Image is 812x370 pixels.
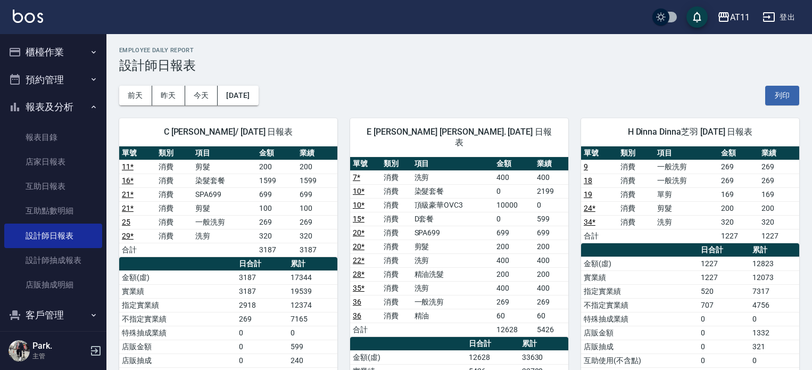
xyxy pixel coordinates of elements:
td: 洗剪 [654,215,718,229]
td: 特殊抽成業績 [119,326,236,340]
td: 合計 [119,243,156,257]
td: 指定實業績 [119,298,236,312]
td: 合計 [581,229,618,243]
td: 實業績 [119,284,236,298]
th: 金額 [256,146,297,160]
td: 3187 [236,270,288,284]
td: 17344 [288,270,337,284]
a: 報表目錄 [4,125,102,150]
td: 金額(虛) [119,270,236,284]
td: 400 [494,170,534,184]
td: 400 [534,253,568,267]
th: 日合計 [466,337,519,351]
button: 員工及薪資 [4,329,102,357]
a: 互助日報表 [4,174,102,199]
td: 269 [256,215,297,229]
td: 消費 [156,160,193,174]
td: 1599 [297,174,337,187]
td: 染髮套餐 [412,184,494,198]
td: 染髮套餐 [193,174,256,187]
button: 登出 [758,7,799,27]
td: 100 [297,201,337,215]
td: 精油洗髮 [412,267,494,281]
td: 269 [759,174,799,187]
td: 699 [297,187,337,201]
td: 金額(虛) [350,350,466,364]
td: 消費 [381,281,412,295]
td: 消費 [381,184,412,198]
a: 9 [584,162,588,171]
a: 設計師日報表 [4,224,102,248]
td: 320 [759,215,799,229]
td: 7165 [288,312,337,326]
td: 1227 [759,229,799,243]
td: 消費 [618,215,654,229]
td: 0 [750,353,799,367]
th: 類別 [381,157,412,171]
td: 一般洗剪 [654,174,718,187]
td: 不指定實業績 [581,298,698,312]
td: 互助使用(不含點) [581,353,698,367]
td: 消費 [381,295,412,309]
td: 400 [534,170,568,184]
td: 消費 [381,253,412,267]
td: 240 [288,353,337,367]
td: 269 [759,160,799,174]
img: Logo [13,10,43,23]
a: 25 [122,218,130,226]
td: 剪髮 [412,240,494,253]
td: 1599 [256,174,297,187]
td: 0 [494,184,534,198]
td: 0 [698,312,750,326]
td: 200 [534,240,568,253]
td: 0 [236,340,288,353]
td: 0 [698,326,750,340]
td: 洗剪 [412,253,494,267]
td: 200 [494,240,534,253]
td: 12073 [750,270,799,284]
td: 520 [698,284,750,298]
td: 實業績 [581,270,698,284]
h3: 設計師日報表 [119,58,799,73]
td: 0 [698,340,750,353]
td: 店販抽成 [119,353,236,367]
button: 櫃檯作業 [4,38,102,66]
td: 400 [534,281,568,295]
td: 200 [534,267,568,281]
th: 類別 [618,146,654,160]
th: 累計 [519,337,568,351]
th: 單號 [119,146,156,160]
td: 0 [534,198,568,212]
td: 0 [494,212,534,226]
table: a dense table [119,146,337,257]
div: AT11 [730,11,750,24]
a: 19 [584,190,592,199]
h2: Employee Daily Report [119,47,799,54]
button: save [686,6,708,28]
td: 消費 [156,215,193,229]
td: 699 [256,187,297,201]
td: 店販金額 [119,340,236,353]
td: 頂級豪華OVC3 [412,198,494,212]
td: 消費 [381,309,412,323]
td: 599 [534,212,568,226]
td: 一般洗剪 [654,160,718,174]
td: 0 [698,353,750,367]
td: 指定實業績 [581,284,698,298]
td: 剪髮 [193,201,256,215]
table: a dense table [581,146,799,243]
th: 類別 [156,146,193,160]
td: 精油 [412,309,494,323]
td: 單剪 [654,187,718,201]
td: 消費 [618,174,654,187]
td: 不指定實業績 [119,312,236,326]
button: 報表及分析 [4,93,102,121]
td: 0 [750,312,799,326]
th: 業績 [534,157,568,171]
td: 消費 [381,212,412,226]
td: 269 [236,312,288,326]
td: D套餐 [412,212,494,226]
td: 12823 [750,257,799,270]
a: 36 [353,298,361,306]
td: 剪髮 [193,160,256,174]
